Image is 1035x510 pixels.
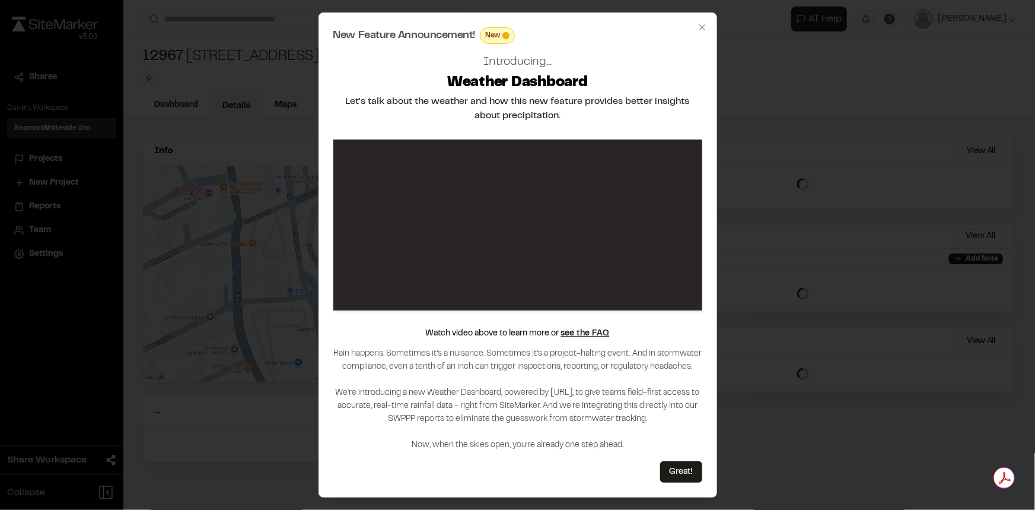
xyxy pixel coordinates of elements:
span: This feature is brand new! Enjoy! [502,32,509,39]
p: Rain happens. Sometimes it’s a nuisance. Sometimes it’s a project-halting event. And in stormwate... [333,347,702,452]
span: New Feature Announcement! [333,30,476,41]
a: see the FAQ [561,330,610,337]
p: Watch video above to learn more or [426,327,610,340]
div: This feature is brand new! Enjoy! [480,27,515,44]
h2: Introducing... [483,53,551,71]
h2: Let's talk about the weather and how this new feature provides better insights about precipitation. [333,94,702,123]
span: New [485,30,500,41]
button: Great! [660,461,702,483]
h2: Weather Dashboard [447,74,588,93]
